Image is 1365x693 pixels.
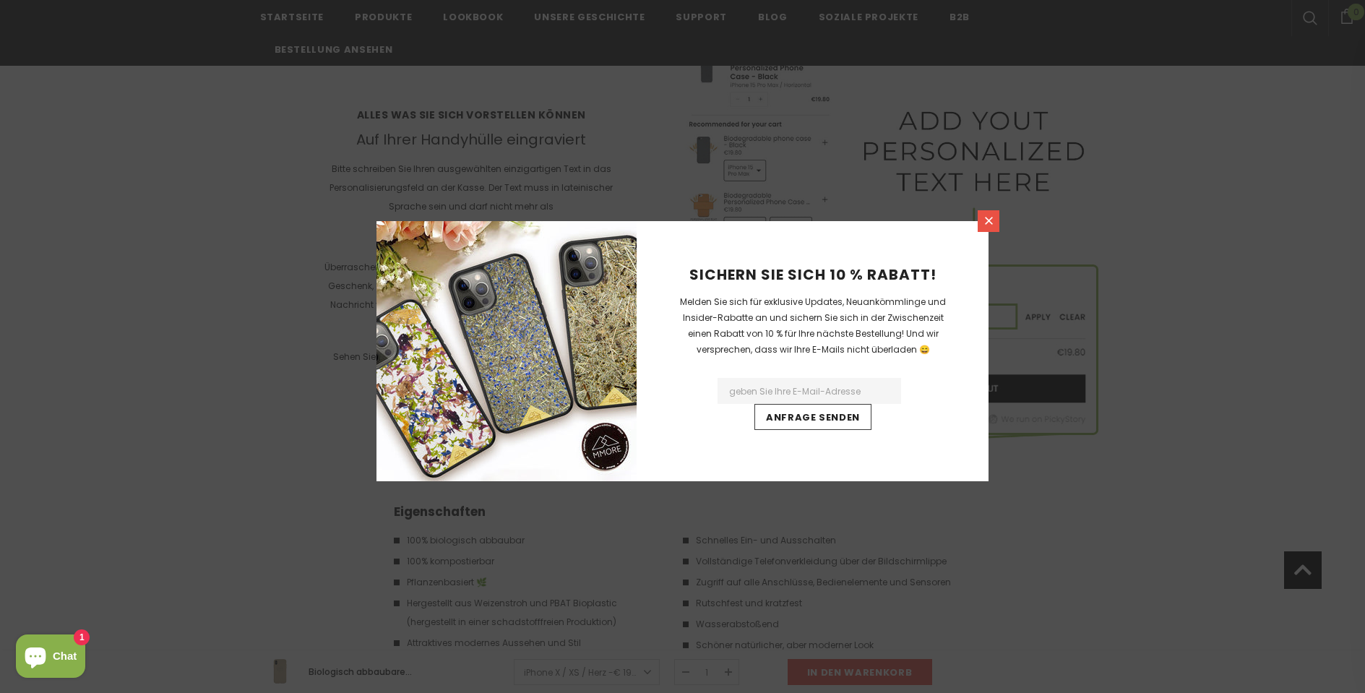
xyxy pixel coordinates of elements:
[12,634,90,681] inbox-online-store-chat: Shopify online store chat
[680,296,946,356] span: Melden Sie sich für exklusive Updates, Neuankömmlinge und Insider-Rabatte an und sichern Sie sich...
[689,264,936,285] span: Sichern Sie sich 10 % Rabatt!
[978,210,999,232] a: Menu
[718,378,901,404] input: Email Address
[754,404,871,430] input: Anfrage senden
